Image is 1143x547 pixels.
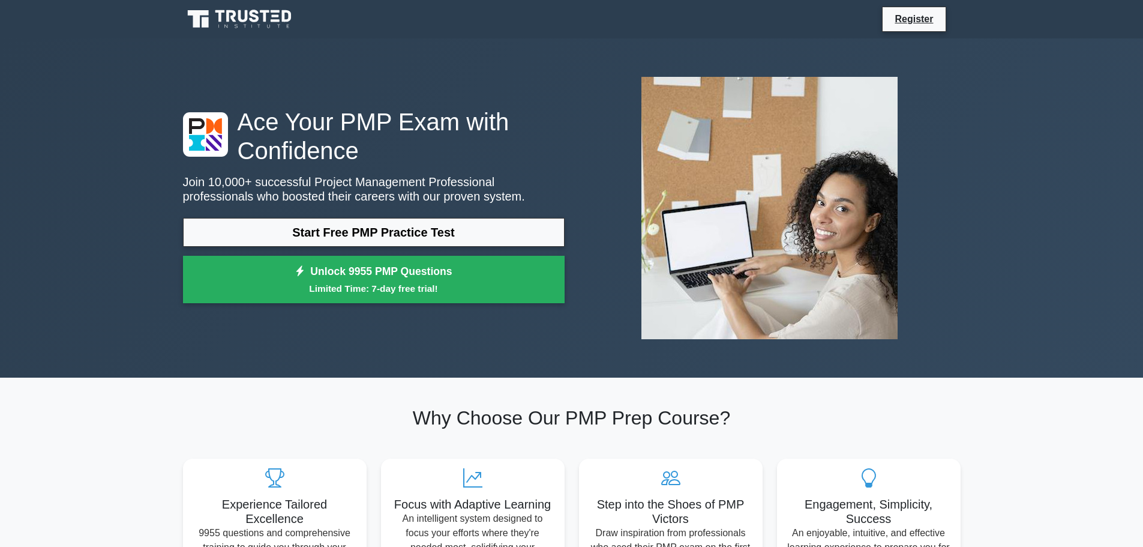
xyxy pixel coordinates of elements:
h5: Engagement, Simplicity, Success [787,497,951,526]
h5: Step into the Shoes of PMP Victors [589,497,753,526]
h5: Focus with Adaptive Learning [391,497,555,512]
p: Join 10,000+ successful Project Management Professional professionals who boosted their careers w... [183,175,565,204]
a: Register [887,11,940,26]
a: Start Free PMP Practice Test [183,218,565,247]
h1: Ace Your PMP Exam with Confidence [183,107,565,165]
small: Limited Time: 7-day free trial! [198,282,550,295]
h5: Experience Tailored Excellence [193,497,357,526]
h2: Why Choose Our PMP Prep Course? [183,406,961,429]
a: Unlock 9955 PMP QuestionsLimited Time: 7-day free trial! [183,256,565,304]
